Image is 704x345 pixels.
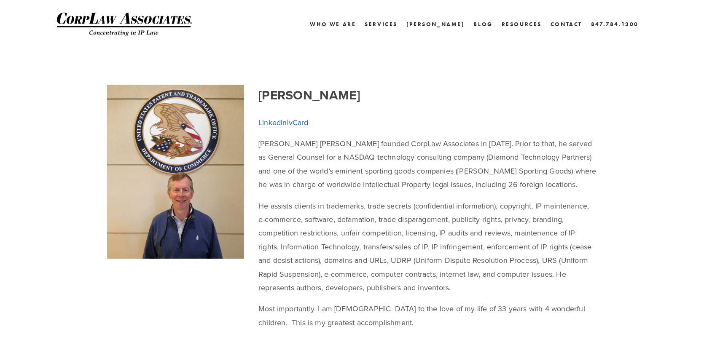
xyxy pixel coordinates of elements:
[591,18,639,30] a: 847.784.1300
[289,117,309,128] a: vCard
[473,18,492,30] a: Blog
[258,117,287,128] a: LinkedIn
[502,21,542,27] a: Resources
[258,116,597,129] p: |
[310,18,356,30] a: Who We Are
[258,137,597,192] p: [PERSON_NAME] [PERSON_NAME] founded CorpLaw Associates in [DATE]. Prior to that, he served as Gen...
[258,86,360,104] strong: [PERSON_NAME]
[258,302,597,329] p: Most importantly, I am [DEMOGRAPHIC_DATA] to the love of my life of 33 years with 4 wonderful chi...
[107,85,244,259] img: Charlie.JPG
[258,199,597,295] p: He assists clients in trademarks, trade secrets (confidential information), copyright, IP mainten...
[57,13,192,36] img: CorpLaw IP Law Firm
[406,18,465,30] a: [PERSON_NAME]
[551,18,582,30] a: Contact
[365,18,398,30] a: Services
